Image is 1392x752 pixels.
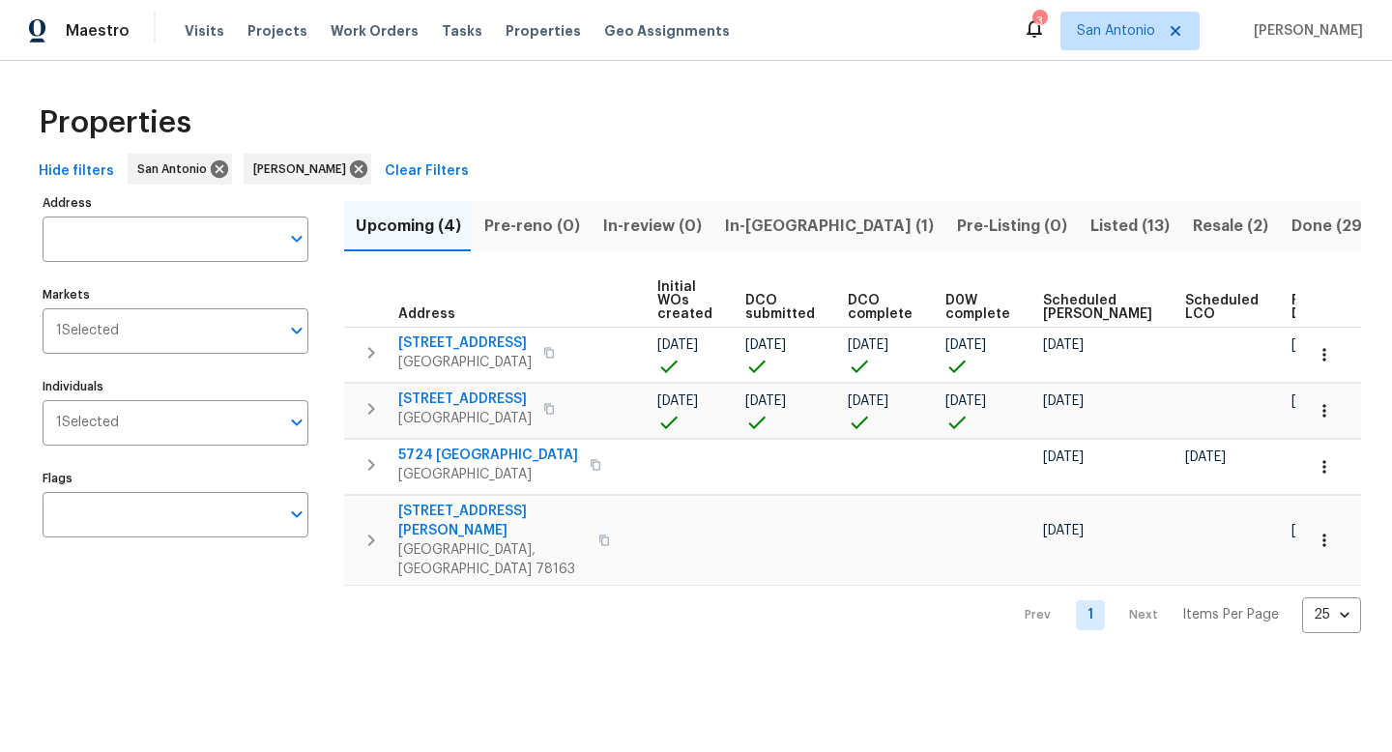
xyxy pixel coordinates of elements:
span: [GEOGRAPHIC_DATA] [398,465,578,484]
span: [STREET_ADDRESS] [398,333,532,353]
label: Markets [43,289,308,301]
span: Done (291) [1291,213,1375,240]
span: Scheduled LCO [1185,294,1259,321]
button: Open [283,225,310,252]
span: [DATE] [848,338,888,352]
span: Properties [506,21,581,41]
span: Initial WOs created [657,280,712,321]
span: DCO submitted [745,294,815,321]
span: DCO complete [848,294,913,321]
span: San Antonio [1077,21,1155,41]
div: 25 [1302,590,1361,640]
span: In-review (0) [603,213,702,240]
span: [DATE] [848,394,888,408]
span: [DATE] [657,394,698,408]
span: Work Orders [331,21,419,41]
label: Flags [43,473,308,484]
span: Resale (2) [1193,213,1268,240]
span: Geo Assignments [604,21,730,41]
span: Pre-reno (0) [484,213,580,240]
span: [DATE] [745,338,786,352]
div: San Antonio [128,154,232,185]
button: Open [283,501,310,528]
div: 3 [1032,12,1046,31]
span: Clear Filters [385,159,469,184]
span: [DATE] [945,338,986,352]
span: Maestro [66,21,130,41]
span: 1 Selected [56,415,119,431]
span: [STREET_ADDRESS] [398,390,532,409]
span: [STREET_ADDRESS][PERSON_NAME] [398,502,587,540]
span: [DATE] [1043,338,1084,352]
span: Address [398,307,455,321]
label: Address [43,197,308,209]
span: Pre-Listing (0) [957,213,1067,240]
span: Visits [185,21,224,41]
span: San Antonio [137,159,215,179]
span: [DATE] [1291,394,1332,408]
span: Tasks [442,24,482,38]
span: [DATE] [1043,524,1084,537]
span: [GEOGRAPHIC_DATA], [GEOGRAPHIC_DATA] 78163 [398,540,587,579]
span: Listed (13) [1090,213,1170,240]
span: In-[GEOGRAPHIC_DATA] (1) [725,213,934,240]
nav: Pagination Navigation [1006,597,1361,633]
label: Individuals [43,381,308,392]
span: [DATE] [1185,450,1226,464]
span: [DATE] [1043,450,1084,464]
p: Items Per Page [1182,605,1279,624]
button: Hide filters [31,154,122,189]
button: Open [283,317,310,344]
span: Projects [247,21,307,41]
a: Goto page 1 [1076,600,1105,630]
button: Open [283,409,310,436]
span: Upcoming (4) [356,213,461,240]
button: Clear Filters [377,154,477,189]
span: [GEOGRAPHIC_DATA] [398,409,532,428]
span: [PERSON_NAME] [1246,21,1363,41]
span: [DATE] [945,394,986,408]
span: 5724 [GEOGRAPHIC_DATA] [398,446,578,465]
span: Hide filters [39,159,114,184]
span: [DATE] [745,394,786,408]
span: [DATE] [657,338,698,352]
span: D0W complete [945,294,1010,321]
span: Ready Date [1291,294,1334,321]
span: [DATE] [1291,524,1332,537]
span: [GEOGRAPHIC_DATA] [398,353,532,372]
span: [DATE] [1043,394,1084,408]
span: 1 Selected [56,323,119,339]
span: [DATE] [1291,338,1332,352]
div: [PERSON_NAME] [244,154,371,185]
span: Scheduled [PERSON_NAME] [1043,294,1152,321]
span: [PERSON_NAME] [253,159,354,179]
span: Properties [39,113,191,132]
